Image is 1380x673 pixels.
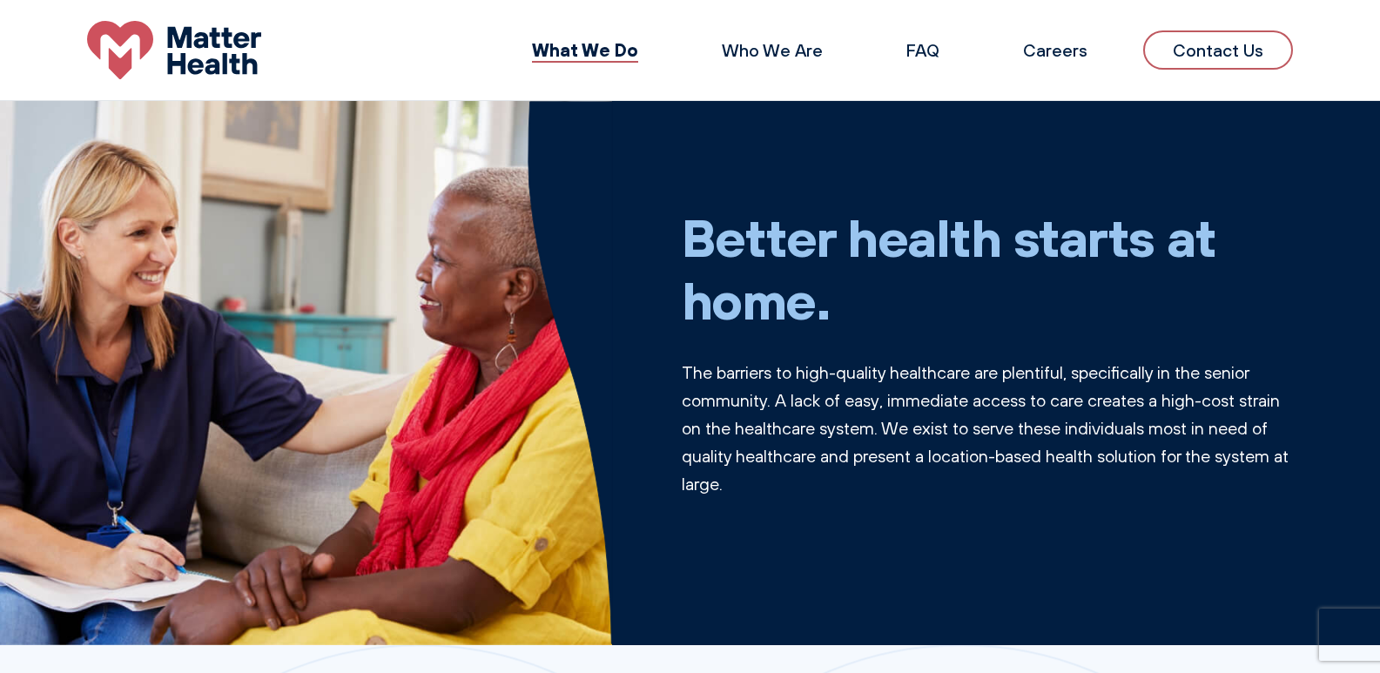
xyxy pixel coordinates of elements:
a: Who We Are [722,39,823,61]
p: The barriers to high-quality healthcare are plentiful, specifically in the senior community. A la... [682,359,1294,498]
a: What We Do [532,38,638,61]
a: Careers [1023,39,1087,61]
a: Contact Us [1143,30,1293,70]
a: FAQ [906,39,939,61]
h1: Better health starts at home. [682,205,1294,331]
